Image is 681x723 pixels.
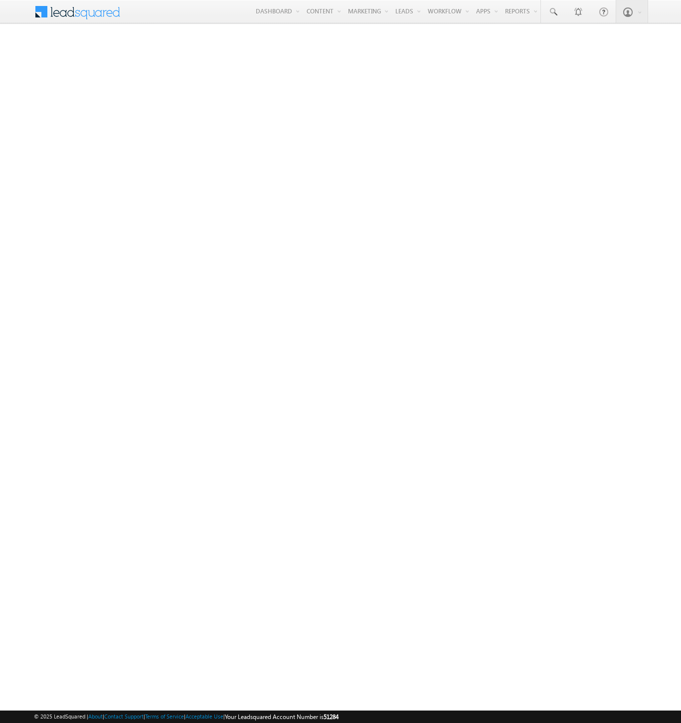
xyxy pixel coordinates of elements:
span: Your Leadsquared Account Number is [225,713,339,721]
a: Contact Support [104,713,144,720]
a: About [88,713,103,720]
a: Acceptable Use [185,713,223,720]
span: 51284 [324,713,339,721]
span: © 2025 LeadSquared | | | | | [34,712,339,722]
a: Terms of Service [145,713,184,720]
